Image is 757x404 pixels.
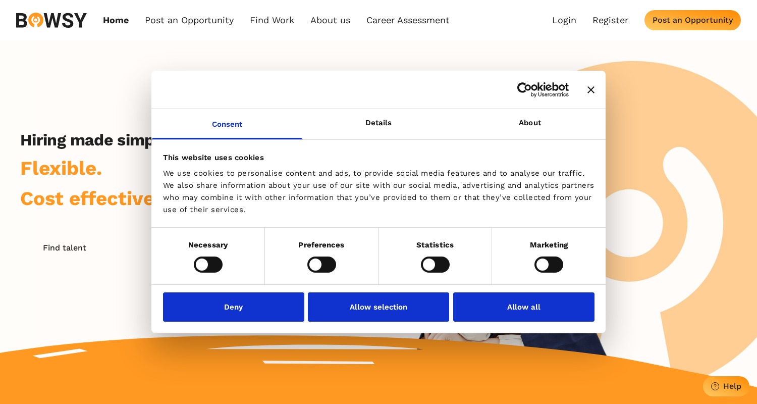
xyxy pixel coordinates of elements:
[20,187,160,210] span: Cost effective.
[644,10,741,30] button: Post an Opportunity
[454,109,606,139] a: About
[163,151,594,163] div: This website uses cookies
[43,243,86,252] div: Find talent
[20,237,109,258] button: Find talent
[298,240,344,249] strong: Preferences
[163,167,594,216] div: We use cookies to personalise content and ads, to provide social media features and to analyse ou...
[480,82,569,97] a: Usercentrics Cookiebot - opens in a new window
[530,240,568,249] strong: Marketing
[20,157,102,179] span: Flexible.
[587,86,594,93] button: Close banner
[16,13,87,28] img: svg%3e
[592,15,628,26] a: Register
[20,130,173,149] h2: Hiring made simple.
[416,240,454,249] strong: Statistics
[163,292,304,322] button: Deny
[303,109,454,139] a: Details
[703,376,749,396] button: Help
[453,292,594,322] button: Allow all
[653,15,733,25] div: Post an Opportunity
[151,109,303,139] a: Consent
[552,15,576,26] a: Login
[366,15,450,26] a: Career Assessment
[103,15,129,26] a: Home
[723,381,741,391] div: Help
[308,292,449,322] button: Allow selection
[188,240,228,249] strong: Necessary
